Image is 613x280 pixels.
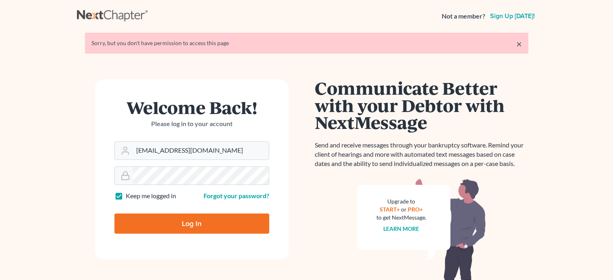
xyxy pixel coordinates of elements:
a: Forgot your password? [204,192,269,199]
a: Learn more [383,225,419,232]
p: Please log in to your account [114,119,269,129]
span: or [401,206,407,213]
h1: Communicate Better with your Debtor with NextMessage [315,79,528,131]
h1: Welcome Back! [114,99,269,116]
input: Log In [114,214,269,234]
p: Send and receive messages through your bankruptcy software. Remind your client of hearings and mo... [315,141,528,168]
input: Email Address [133,142,269,160]
a: Sign up [DATE]! [488,13,536,19]
a: × [516,39,522,49]
div: Upgrade to [376,197,426,205]
a: PRO+ [408,206,423,213]
div: to get NextMessage. [376,214,426,222]
a: START+ [380,206,400,213]
strong: Not a member? [442,12,485,21]
div: Sorry, but you don't have permission to access this page [91,39,522,47]
label: Keep me logged in [126,191,176,201]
